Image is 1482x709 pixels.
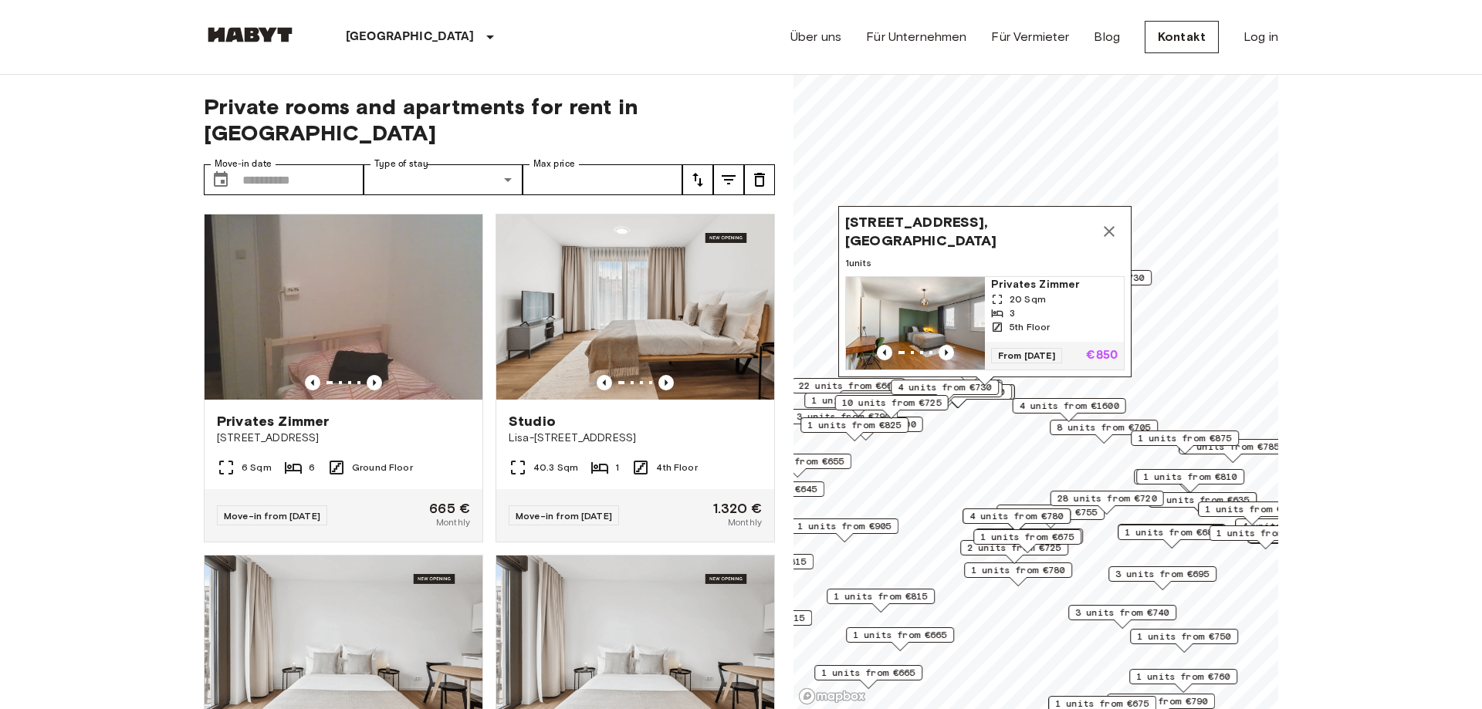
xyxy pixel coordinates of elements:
[533,461,578,474] span: 40.3 Sqm
[971,563,1065,577] span: 1 units from €780
[960,540,1068,564] div: Map marker
[1198,501,1306,525] div: Map marker
[1010,320,1050,334] span: 5th Floor
[967,541,1061,555] span: 2 units from €725
[1057,420,1151,434] span: 8 units from €705
[1094,28,1120,46] a: Blog
[807,418,902,432] span: 1 units from €825
[1013,398,1126,422] div: Map marker
[1010,292,1046,306] span: 20 Sqm
[963,508,1071,532] div: Map marker
[205,164,236,195] button: Choose date
[713,164,744,195] button: tune
[804,393,912,417] div: Map marker
[1020,399,1119,413] span: 4 units from €1600
[853,628,947,642] span: 1 units from €665
[1115,567,1210,581] span: 3 units from €695
[840,390,948,414] div: Map marker
[712,555,807,569] span: 1 units from €815
[309,461,315,474] span: 6
[817,417,916,431] span: 1 units from €1200
[1057,491,1157,505] span: 28 units from €720
[744,164,775,195] button: tune
[845,276,1125,370] a: Marketing picture of unit DE-01-004-001-01HFPrevious imagePrevious imagePrivates Zimmer20 Sqm35th...
[991,28,1069,46] a: Für Vermieter
[1216,526,1316,540] span: 1 units from €1095
[305,375,320,390] button: Previous image
[866,28,966,46] a: Für Unternehmen
[800,417,908,441] div: Map marker
[845,256,1125,270] span: 1 units
[533,157,575,170] label: Max price
[711,611,805,625] span: 1 units from €715
[1129,669,1237,693] div: Map marker
[991,277,1118,292] span: Privates Zimmer
[811,393,905,407] span: 1 units from €895
[367,375,382,390] button: Previous image
[939,345,954,360] button: Previous image
[509,430,762,446] span: Lisa-[STREET_ADDRESS]
[898,380,992,394] span: 4 units from €730
[790,28,841,46] a: Über uns
[1051,491,1164,515] div: Map marker
[838,206,1132,386] div: Map marker
[1118,524,1226,548] div: Map marker
[1137,630,1231,643] span: 1 units from €750
[713,501,762,515] span: 1.320 €
[911,385,1005,399] span: 3 units from €740
[496,214,775,542] a: Marketing picture of unit DE-01-491-404-001Previous imagePrevious imageStudioLisa-[STREET_ADDRESS...
[827,589,935,613] div: Map marker
[845,213,1094,250] span: [STREET_ADDRESS], [GEOGRAPHIC_DATA]
[1131,430,1239,454] div: Map marker
[1003,505,1098,519] span: 3 units from €755
[1010,306,1015,320] span: 3
[204,27,296,42] img: Habyt
[834,589,928,603] span: 1 units from €815
[1118,525,1226,549] div: Map marker
[1108,566,1216,590] div: Map marker
[205,214,482,400] img: Marketing picture of unit DE-01-029-01M
[1136,469,1244,493] div: Map marker
[224,510,320,522] span: Move-in from [DATE]
[743,454,851,478] div: Map marker
[1114,694,1208,708] span: 1 units from €790
[1136,670,1230,684] span: 1 units from €760
[846,277,985,370] img: Marketing picture of unit DE-01-004-001-01HF
[1138,431,1232,445] span: 1 units from €875
[842,396,942,410] span: 10 units from €725
[821,666,915,680] span: 1 units from €665
[835,395,949,419] div: Map marker
[1068,605,1176,629] div: Map marker
[597,375,612,390] button: Previous image
[797,410,891,424] span: 3 units from €790
[1050,420,1158,444] div: Map marker
[1210,525,1323,549] div: Map marker
[980,530,1074,544] span: 1 units from €675
[509,412,556,430] span: Studio
[1143,470,1237,484] span: 1 units from €810
[682,164,713,195] button: tune
[991,348,1062,363] span: From [DATE]
[1243,28,1278,46] a: Log in
[1130,629,1238,653] div: Map marker
[969,509,1064,523] span: 4 units from €780
[810,417,923,441] div: Map marker
[1125,525,1219,539] span: 1 units from €685
[242,461,272,474] span: 6 Sqm
[1155,493,1250,507] span: 3 units from €635
[798,687,866,705] a: Mapbox logo
[374,157,428,170] label: Type of stay
[346,28,475,46] p: [GEOGRAPHIC_DATA]
[217,430,470,446] span: [STREET_ADDRESS]
[656,461,697,474] span: 4th Floor
[204,214,483,542] a: Marketing picture of unit DE-01-029-01MPrevious imagePrevious imagePrivates Zimmer[STREET_ADDRESS...
[1075,606,1169,620] span: 3 units from €740
[1086,349,1118,362] p: €850
[1145,21,1219,53] a: Kontakt
[790,518,898,542] div: Map marker
[902,384,1015,408] div: Map marker
[846,627,954,651] div: Map marker
[847,391,941,405] span: 7 units from €665
[615,461,619,474] span: 1
[996,505,1105,528] div: Map marker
